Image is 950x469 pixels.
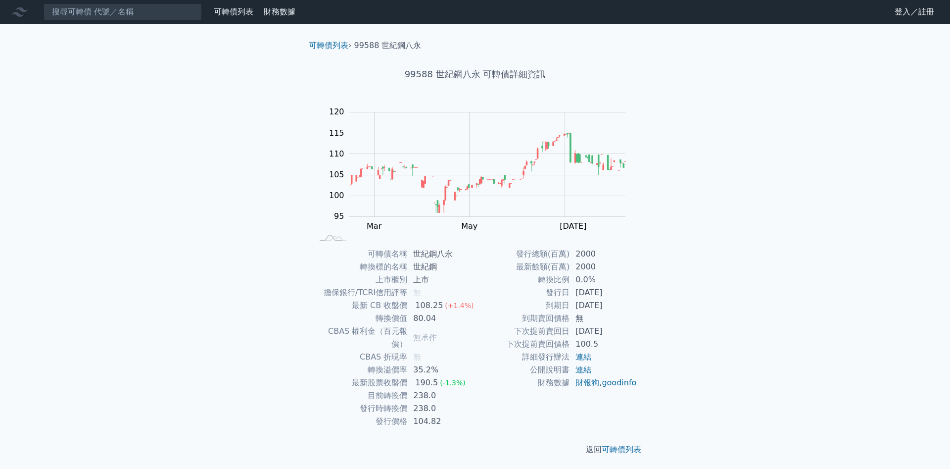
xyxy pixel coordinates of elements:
[475,351,570,364] td: 詳細發行辦法
[475,248,570,261] td: 發行總額(百萬)
[575,378,599,387] a: 財報狗
[461,221,477,231] tspan: May
[602,445,641,454] a: 可轉債列表
[313,261,407,273] td: 轉換標的名稱
[309,41,348,50] a: 可轉債列表
[575,365,591,374] a: 連結
[407,364,475,376] td: 35.2%
[329,107,344,116] tspan: 120
[329,149,344,158] tspan: 110
[313,325,407,351] td: CBAS 權利金（百元報價）
[313,248,407,261] td: 可轉債名稱
[329,191,344,200] tspan: 100
[313,312,407,325] td: 轉換價值
[413,288,421,297] span: 無
[475,286,570,299] td: 發行日
[44,3,202,20] input: 搜尋可轉債 代號／名稱
[413,352,421,362] span: 無
[602,378,636,387] a: goodinfo
[214,7,253,16] a: 可轉債列表
[887,4,942,20] a: 登入／註冊
[313,415,407,428] td: 發行價格
[570,248,637,261] td: 2000
[264,7,295,16] a: 財務數據
[334,211,344,221] tspan: 95
[313,286,407,299] td: 擔保銀行/TCRI信用評等
[301,444,649,456] p: 返回
[475,299,570,312] td: 到期日
[440,379,466,387] span: (-1.3%)
[413,376,440,389] div: 190.5
[475,261,570,273] td: 最新餘額(百萬)
[354,40,422,52] li: 99588 世紀鋼八永
[309,40,351,52] li: ›
[313,402,407,415] td: 發行時轉換價
[313,273,407,286] td: 上市櫃別
[407,248,475,261] td: 世紀鋼八永
[575,352,591,362] a: 連結
[407,312,475,325] td: 80.04
[313,351,407,364] td: CBAS 折現率
[329,170,344,179] tspan: 105
[313,389,407,402] td: 目前轉換價
[413,333,437,342] span: 無承作
[570,376,637,389] td: ,
[570,299,637,312] td: [DATE]
[475,273,570,286] td: 轉換比例
[570,325,637,338] td: [DATE]
[560,221,586,231] tspan: [DATE]
[407,389,475,402] td: 238.0
[313,364,407,376] td: 轉換溢價率
[445,302,474,310] span: (+1.4%)
[570,286,637,299] td: [DATE]
[570,312,637,325] td: 無
[475,376,570,389] td: 財務數據
[570,261,637,273] td: 2000
[324,107,641,231] g: Chart
[413,299,445,312] div: 108.25
[407,415,475,428] td: 104.82
[475,338,570,351] td: 下次提前賣回價格
[901,421,950,469] iframe: Chat Widget
[570,273,637,286] td: 0.0%
[407,261,475,273] td: 世紀鋼
[475,364,570,376] td: 公開說明書
[407,402,475,415] td: 238.0
[475,312,570,325] td: 到期賣回價格
[407,273,475,286] td: 上市
[570,338,637,351] td: 100.5
[313,299,407,312] td: 最新 CB 收盤價
[475,325,570,338] td: 下次提前賣回日
[329,128,344,138] tspan: 115
[367,221,382,231] tspan: Mar
[313,376,407,389] td: 最新股票收盤價
[301,67,649,81] h1: 99588 世紀鋼八永 可轉債詳細資訊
